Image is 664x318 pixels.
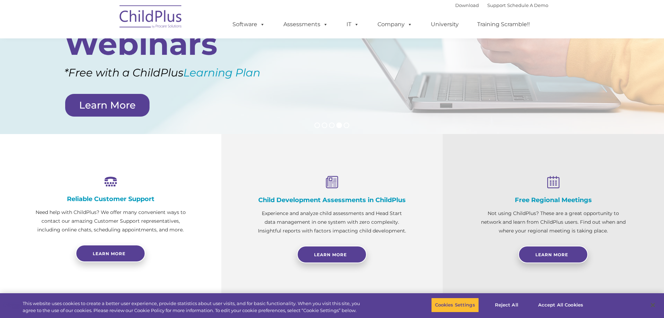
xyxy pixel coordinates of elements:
[116,0,186,35] img: ChildPlus by Procare Solutions
[276,17,335,31] a: Assessments
[371,17,419,31] a: Company
[645,297,661,313] button: Close
[455,2,548,8] font: |
[470,17,537,31] a: Training Scramble!!
[518,246,588,263] a: Learn More
[65,94,150,117] a: Learn More
[64,63,299,83] rs-layer: *Free with a ChildPlus
[535,252,568,257] span: Learn More
[314,252,347,257] span: Learn More
[35,208,186,234] p: Need help with ChildPlus? We offer many convenient ways to contact our amazing Customer Support r...
[256,209,408,235] p: Experience and analyze child assessments and Head Start data management in one system with zero c...
[507,2,548,8] a: Schedule A Demo
[455,2,479,8] a: Download
[97,75,127,80] span: Phone number
[93,251,125,256] span: Learn more
[534,298,587,312] button: Accept All Cookies
[23,300,365,314] div: This website uses cookies to create a better user experience, provide statistics about user visit...
[339,17,366,31] a: IT
[35,195,186,203] h4: Reliable Customer Support
[478,209,629,235] p: Not using ChildPlus? These are a great opportunity to network and learn from ChildPlus users. Fin...
[485,298,528,312] button: Reject All
[424,17,466,31] a: University
[226,17,272,31] a: Software
[431,298,479,312] button: Cookies Settings
[297,246,367,263] a: Learn More
[76,245,145,262] a: Learn more
[478,196,629,204] h4: Free Regional Meetings
[183,66,260,79] a: Learning Plan
[97,46,118,51] span: Last name
[487,2,506,8] a: Support
[256,196,408,204] h4: Child Development Assessments in ChildPlus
